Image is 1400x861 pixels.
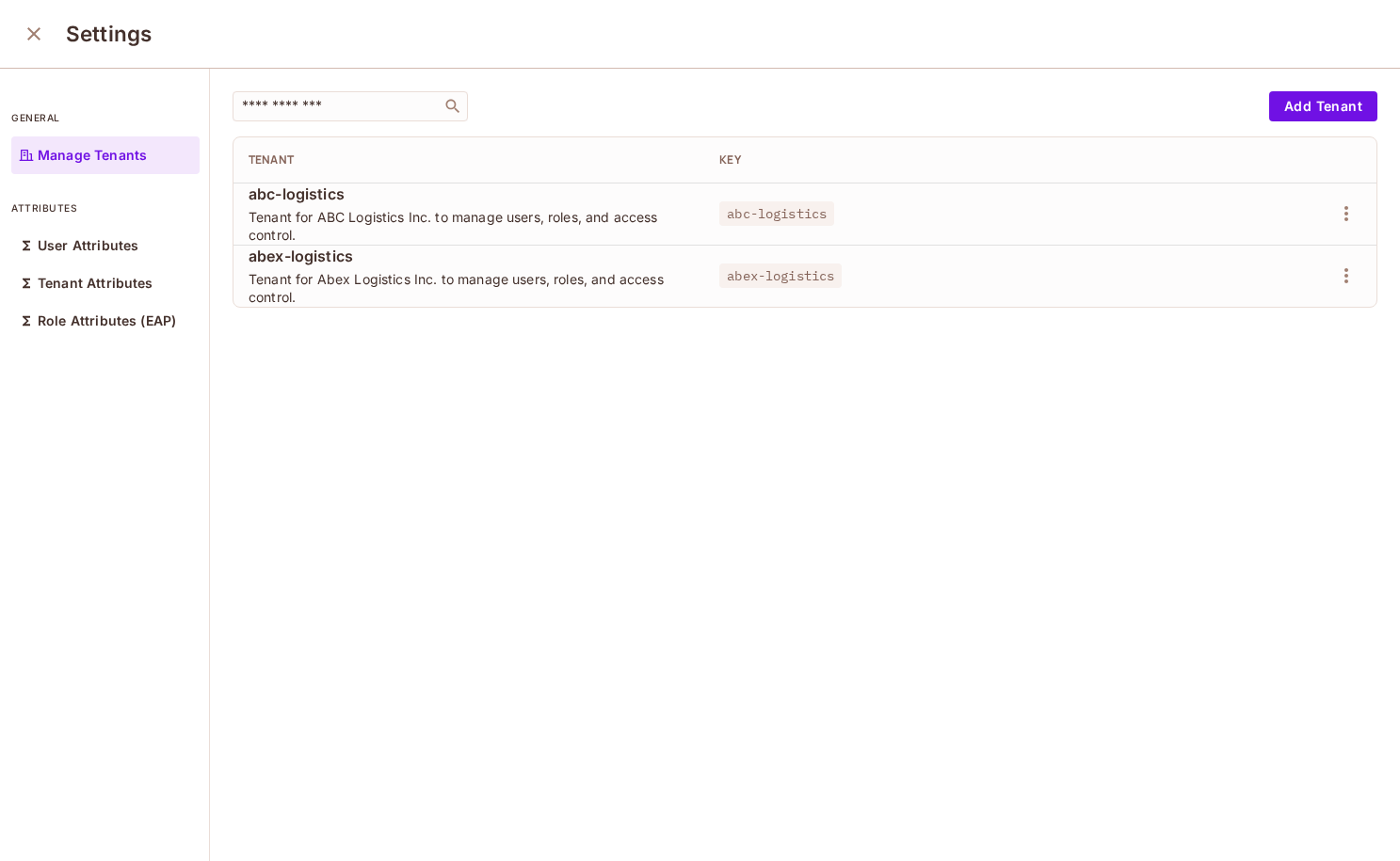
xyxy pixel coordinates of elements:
p: general [11,110,200,125]
span: Tenant for Abex Logistics Inc. to manage users, roles, and access control. [249,270,689,306]
p: attributes [11,200,200,215]
span: Tenant for ABC Logistics Inc. to manage users, roles, and access control. [249,208,689,244]
div: Key [719,152,1160,167]
div: Tenant [249,152,689,167]
p: Manage Tenants [38,148,147,163]
p: Role Attributes (EAP) [38,313,176,328]
h3: Settings [66,21,152,47]
span: abex-logistics [249,246,689,266]
button: Add Tenant [1269,91,1377,121]
span: abex-logistics [719,263,842,288]
p: User Attributes [38,238,138,253]
p: Tenant Attributes [38,276,153,291]
span: abc-logistics [249,183,689,204]
button: close [15,15,53,53]
span: abc-logistics [719,201,834,226]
